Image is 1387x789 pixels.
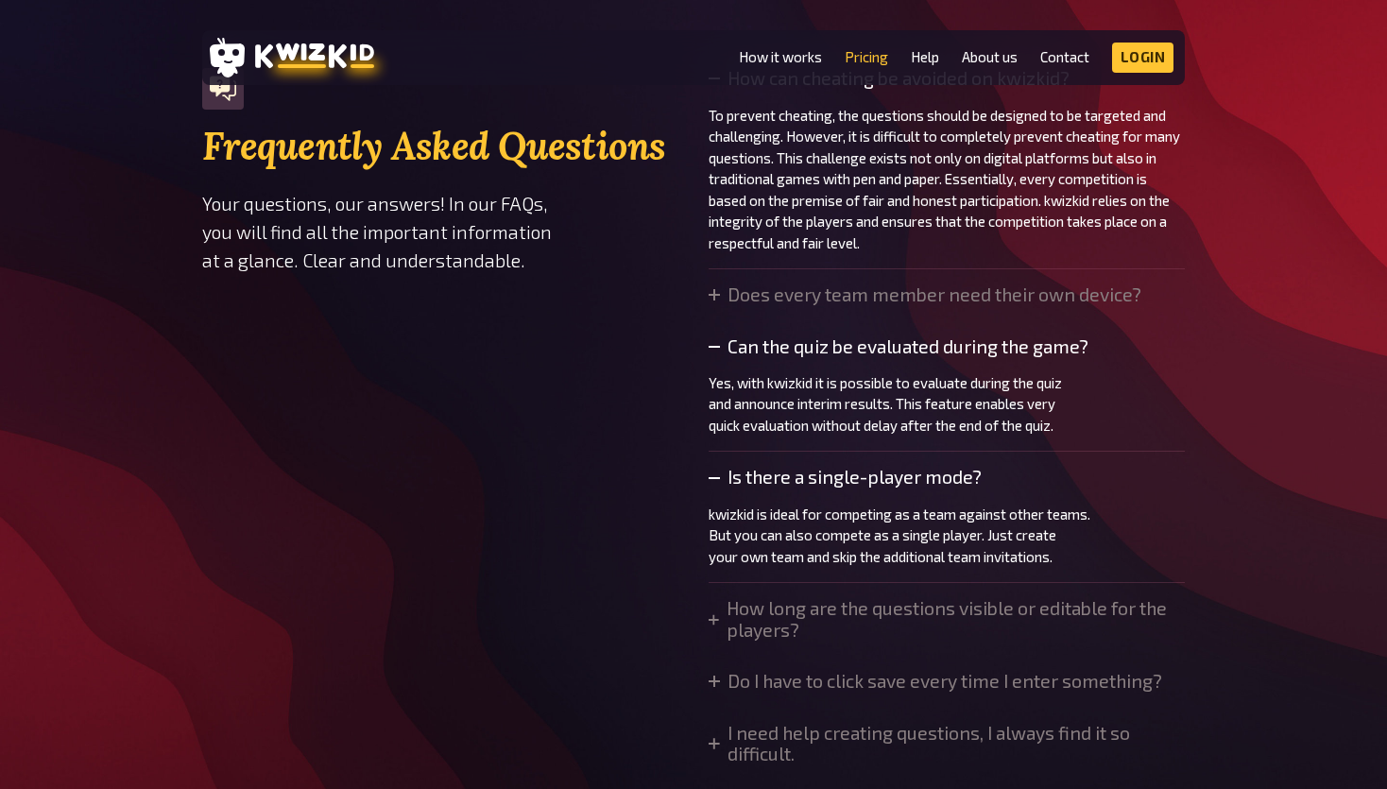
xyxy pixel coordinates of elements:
a: Login [1112,43,1174,73]
a: Contact [1040,49,1089,65]
summary: Do I have to click save every time I enter something? [709,671,1162,692]
summary: How long are the questions visible or editable for the players? [709,598,1185,641]
p: Your questions, our answers! In our FAQs, you will find all the important information at a glance... [202,190,678,275]
summary: Does every team member need their own device? [709,284,1141,305]
p: kwizkid is ideal for competing as a team against other teams. But you can also compete as a singl... [709,504,1185,568]
a: About us [962,49,1018,65]
a: Help [911,49,939,65]
a: Pricing [845,49,888,65]
p: Yes, with kwizkid it is possible to evaluate during the quiz and announce interim results. This f... [709,372,1185,437]
h2: Frequently Asked Questions [202,125,678,168]
summary: Is there a single-player mode? [709,467,1185,488]
summary: Can the quiz be evaluated during the game? [709,336,1185,357]
a: How it works [739,49,822,65]
summary: I need help creating questions, I always find it so difficult. [709,723,1185,765]
p: To prevent cheating, the questions should be designed to be targeted and challenging. However, it... [709,105,1185,254]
